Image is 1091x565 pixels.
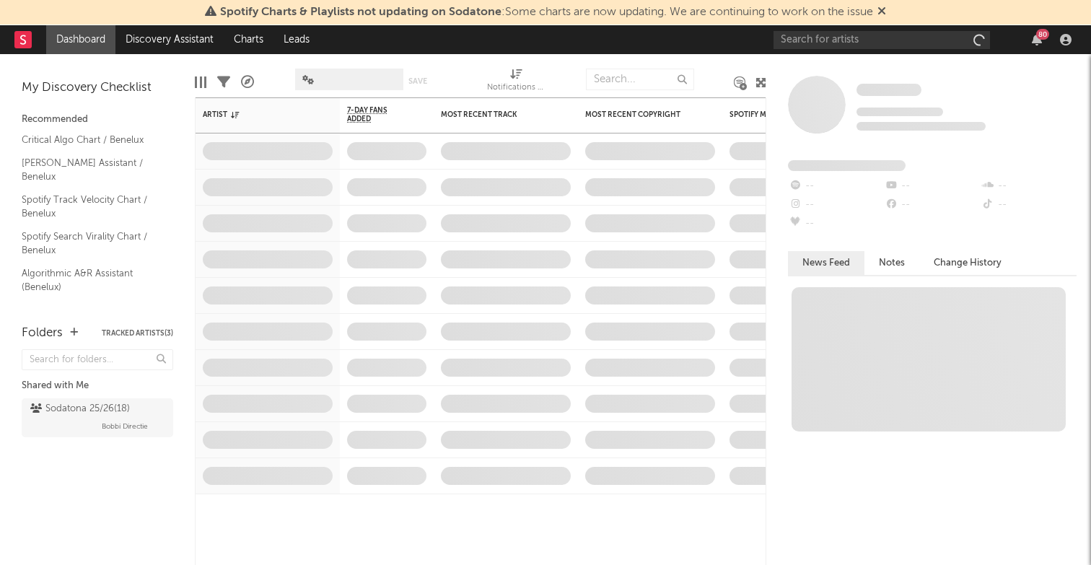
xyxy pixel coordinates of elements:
[273,25,320,54] a: Leads
[22,377,173,395] div: Shared with Me
[217,61,230,103] div: Filters
[774,31,990,49] input: Search for artists
[347,106,405,123] span: 7-Day Fans Added
[102,418,148,435] span: Bobbi Directie
[22,398,173,437] a: Sodatona 25/26(18)Bobbi Directie
[224,25,273,54] a: Charts
[22,349,173,370] input: Search for folders...
[22,132,159,148] a: Critical Algo Chart / Benelux
[203,110,311,119] div: Artist
[487,61,545,103] div: Notifications (Artist)
[877,6,886,18] span: Dismiss
[22,229,159,258] a: Spotify Search Virality Chart / Benelux
[856,122,986,131] span: 0 fans last week
[856,84,921,96] span: Some Artist
[919,251,1016,275] button: Change History
[788,177,884,196] div: --
[884,196,980,214] div: --
[981,196,1077,214] div: --
[195,61,206,103] div: Edit Columns
[981,177,1077,196] div: --
[22,111,173,128] div: Recommended
[487,79,545,97] div: Notifications (Artist)
[241,61,254,103] div: A&R Pipeline
[22,192,159,222] a: Spotify Track Velocity Chart / Benelux
[788,251,864,275] button: News Feed
[102,330,173,337] button: Tracked Artists(3)
[408,77,427,85] button: Save
[585,110,693,119] div: Most Recent Copyright
[220,6,501,18] span: Spotify Charts & Playlists not updating on Sodatone
[30,400,130,418] div: Sodatona 25/26 ( 18 )
[729,110,838,119] div: Spotify Monthly Listeners
[220,6,873,18] span: : Some charts are now updating. We are continuing to work on the issue
[864,251,919,275] button: Notes
[1032,34,1042,45] button: 80
[856,83,921,97] a: Some Artist
[788,214,884,233] div: --
[115,25,224,54] a: Discovery Assistant
[788,160,906,171] span: Fans Added by Platform
[22,79,173,97] div: My Discovery Checklist
[22,155,159,185] a: [PERSON_NAME] Assistant / Benelux
[1036,29,1049,40] div: 80
[46,25,115,54] a: Dashboard
[788,196,884,214] div: --
[586,69,694,90] input: Search...
[22,266,159,295] a: Algorithmic A&R Assistant (Benelux)
[884,177,980,196] div: --
[856,108,943,116] span: Tracking Since: [DATE]
[441,110,549,119] div: Most Recent Track
[22,325,63,342] div: Folders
